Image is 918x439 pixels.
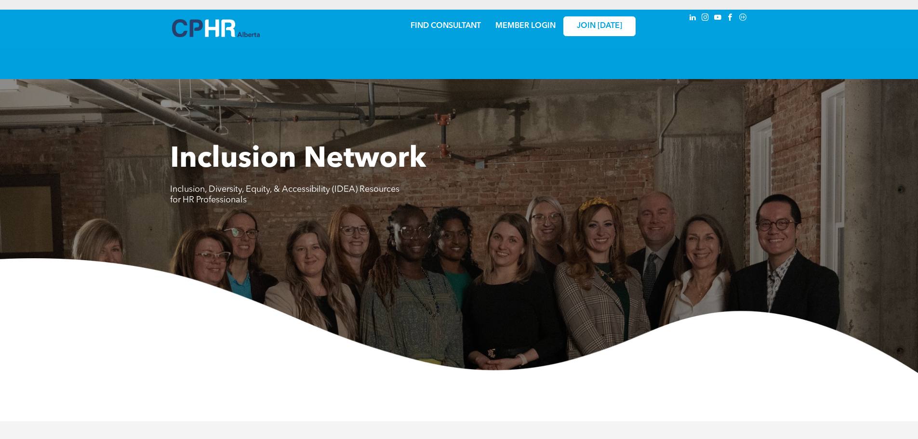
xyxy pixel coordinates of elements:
a: Social network [738,12,748,25]
span: Inclusion Network [170,145,426,174]
a: FIND CONSULTANT [411,22,481,30]
a: instagram [700,12,711,25]
a: youtube [713,12,723,25]
a: MEMBER LOGIN [495,22,556,30]
span: JOIN [DATE] [577,22,622,31]
a: linkedin [688,12,698,25]
span: Inclusion, Diversity, Equity, & Accessibility (IDEA) Resources for HR Professionals [170,185,399,204]
a: facebook [725,12,736,25]
a: JOIN [DATE] [563,16,636,36]
img: A blue and white logo for cp alberta [172,19,260,37]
